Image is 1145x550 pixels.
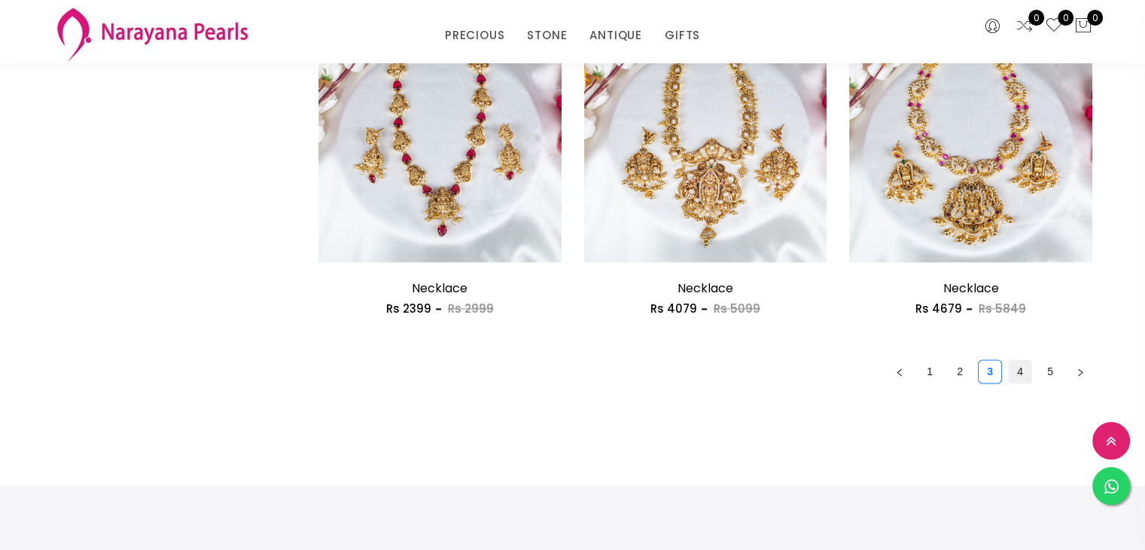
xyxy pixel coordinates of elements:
span: Rs 4679 [915,301,962,316]
button: left [888,359,912,383]
span: 0 [1058,10,1073,26]
button: 0 [1074,17,1092,36]
a: 2 [949,360,971,383]
a: Necklace [678,280,733,297]
a: STONE [527,24,567,47]
a: Necklace [412,280,467,297]
span: Rs 5849 [979,301,1026,316]
a: 0 [1016,17,1034,36]
a: PRECIOUS [445,24,504,47]
li: Next Page [1068,359,1092,383]
span: 0 [1028,10,1044,26]
span: right [1076,368,1085,377]
li: 1 [918,359,942,383]
span: Rs 2999 [448,301,494,316]
li: Previous Page [888,359,912,383]
li: 3 [978,359,1002,383]
a: ANTIQUE [589,24,642,47]
a: 5 [1039,360,1061,383]
a: Necklace [943,280,999,297]
li: 5 [1038,359,1062,383]
a: 4 [1009,360,1031,383]
span: Rs 5099 [714,301,760,316]
li: 2 [948,359,972,383]
a: 0 [1045,17,1063,36]
span: left [895,368,904,377]
a: 3 [979,360,1001,383]
span: Rs 2399 [386,301,431,316]
a: GIFTS [665,24,700,47]
li: 4 [1008,359,1032,383]
button: right [1068,359,1092,383]
a: 1 [918,360,941,383]
span: 0 [1087,10,1103,26]
span: Rs 4079 [650,301,697,316]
